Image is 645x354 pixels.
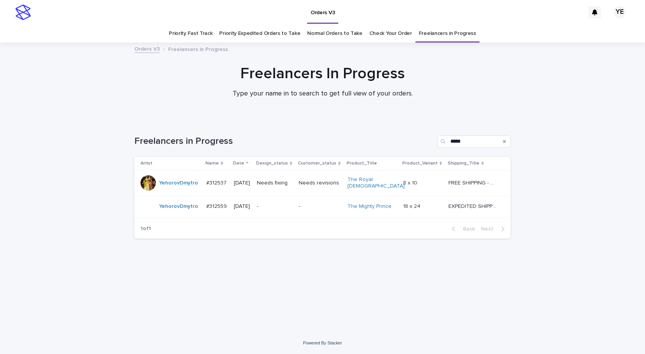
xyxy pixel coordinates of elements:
[134,64,511,83] h1: Freelancers In Progress
[458,226,475,232] span: Back
[299,203,341,210] p: -
[141,159,152,168] p: Artist
[446,226,478,232] button: Back
[134,219,157,238] p: 1 of 1
[159,203,198,210] a: YehorovDmytro
[206,178,228,186] p: #312537
[206,202,228,210] p: #312559
[614,6,626,18] div: YE
[448,178,498,186] p: FREE SHIPPING - preview in 1-2 business days, after your approval delivery will take 5-10 b.d.
[307,25,362,43] a: Normal Orders to Take
[234,180,251,186] p: [DATE]
[15,5,31,20] img: stacker-logo-s-only.png
[481,226,498,232] span: Next
[257,203,293,210] p: -
[159,180,198,186] a: YehorovDmytro
[169,90,476,98] p: Type your name in to search to get full view of your orders.
[448,159,480,168] p: Shipping_Title
[347,203,392,210] a: The Mighty Prince
[134,44,160,53] a: Orders V3
[403,202,422,210] p: 18 x 24
[448,202,498,210] p: EXPEDITED SHIPPING - preview in 1 business day; delivery up to 5 business days after your approval.
[168,44,228,53] p: Freelancers in Progress
[303,341,342,345] a: Powered By Stacker
[299,180,341,186] p: Needs revisions
[134,170,511,196] tr: YehorovDmytro #312537#312537 [DATE]Needs fixingNeeds revisionsThe Royal [DEMOGRAPHIC_DATA] 8 x 10...
[233,159,244,168] p: Date
[169,25,212,43] a: Priority Fast Track
[478,226,511,232] button: Next
[219,25,300,43] a: Priority Expedited Orders to Take
[134,136,435,147] h1: Freelancers in Progress
[256,159,288,168] p: Design_status
[134,196,511,217] tr: YehorovDmytro #312559#312559 [DATE]--The Mighty Prince 18 x 2418 x 24 EXPEDITED SHIPPING - previe...
[205,159,219,168] p: Name
[234,203,251,210] p: [DATE]
[298,159,336,168] p: Customer_status
[257,180,293,186] p: Needs fixing
[369,25,412,43] a: Check Your Order
[403,178,419,186] p: 8 x 10
[347,176,405,189] a: The Royal [DEMOGRAPHIC_DATA]
[402,159,438,168] p: Product_Variant
[438,135,511,148] input: Search
[347,159,377,168] p: Product_Title
[419,25,476,43] a: Freelancers in Progress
